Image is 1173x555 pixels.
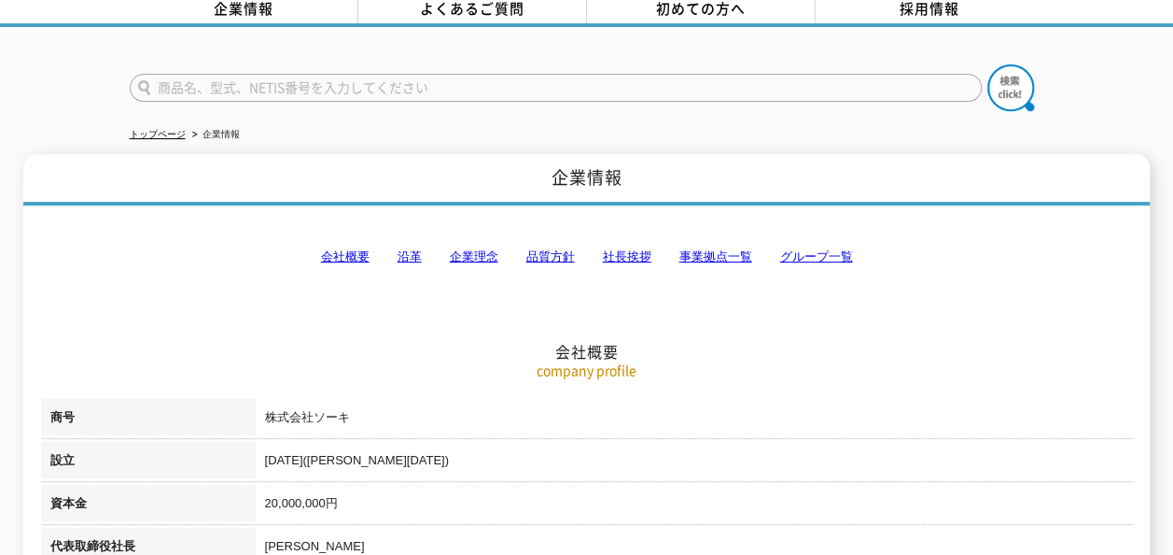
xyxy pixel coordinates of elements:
a: 沿革 [398,249,422,263]
td: 株式会社ソーキ [256,399,1133,442]
img: btn_search.png [987,64,1034,111]
th: 資本金 [41,485,256,528]
a: 会社概要 [321,249,370,263]
td: [DATE]([PERSON_NAME][DATE]) [256,442,1133,485]
a: 事業拠点一覧 [679,249,752,263]
td: 20,000,000円 [256,485,1133,528]
th: 設立 [41,442,256,485]
a: 品質方針 [526,249,575,263]
p: company profile [41,361,1133,380]
h1: 企業情報 [23,154,1150,206]
a: 企業理念 [450,249,498,263]
th: 商号 [41,399,256,442]
li: 企業情報 [189,125,240,145]
a: 社長挨拶 [603,249,651,263]
a: トップページ [130,129,186,139]
input: 商品名、型式、NETIS番号を入力してください [130,74,982,102]
a: グループ一覧 [780,249,853,263]
h2: 会社概要 [41,155,1133,362]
